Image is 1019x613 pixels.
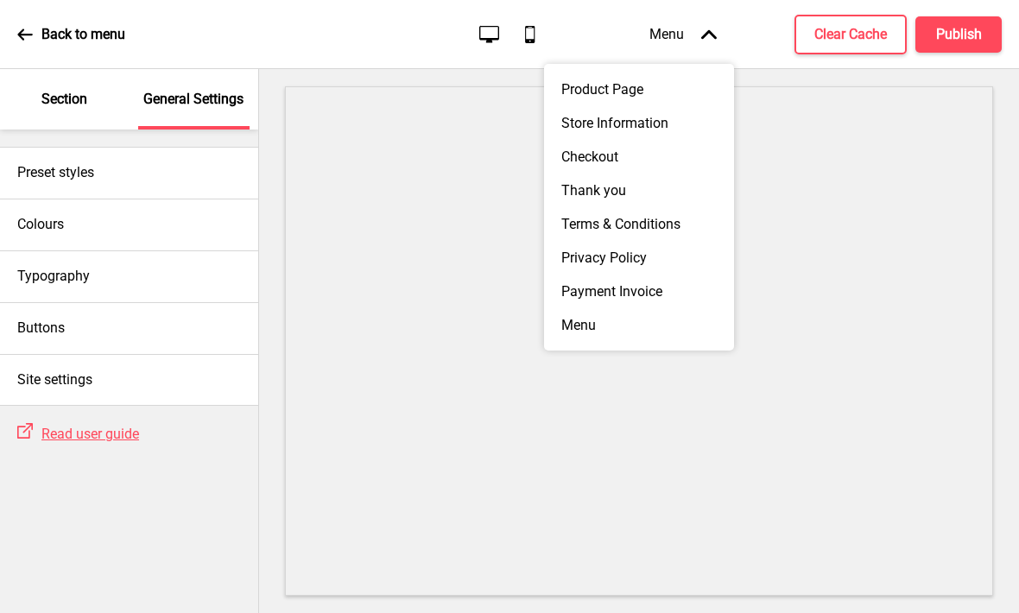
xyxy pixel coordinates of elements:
[544,140,734,174] div: Checkout
[794,15,907,54] button: Clear Cache
[17,370,92,389] h4: Site settings
[544,308,734,342] div: Menu
[544,241,734,275] div: Privacy Policy
[544,275,734,308] div: Payment Invoice
[17,163,94,182] h4: Preset styles
[41,426,139,442] span: Read user guide
[632,9,734,60] div: Menu
[544,73,734,106] div: Product Page
[544,207,734,241] div: Terms & Conditions
[544,174,734,207] div: Thank you
[17,11,125,58] a: Back to menu
[41,90,87,109] p: Section
[143,90,244,109] p: General Settings
[17,215,64,234] h4: Colours
[915,16,1002,53] button: Publish
[41,25,125,44] p: Back to menu
[33,426,139,442] a: Read user guide
[814,25,887,44] h4: Clear Cache
[17,319,65,338] h4: Buttons
[936,25,982,44] h4: Publish
[17,267,90,286] h4: Typography
[544,106,734,140] div: Store Information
